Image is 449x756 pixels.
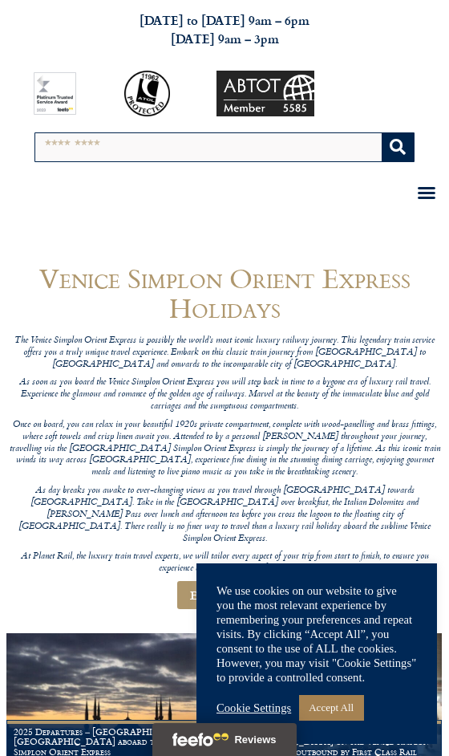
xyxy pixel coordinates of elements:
p: As day breaks you awake to ever-changing views as you travel through [GEOGRAPHIC_DATA] towards [G... [6,486,443,546]
strong: [DATE] to [DATE] 9am – 6pm [140,11,309,29]
a: Cookie Settings [216,701,291,715]
div: We use cookies on our website to give you the most relevant experience by remembering your prefer... [216,583,417,685]
p: At Planet Rail, the luxury train travel experts, we will tailor every aspect of your trip from st... [6,551,443,575]
strong: [DATE] 9am – 3pm [171,30,279,47]
a: Enquire Now [177,581,273,609]
button: Search [382,133,415,161]
p: Once on board, you can relax in your beautiful 1920s private compartment, complete with wood-pane... [6,420,443,480]
h1: Venice Simplon Orient Express Holidays [6,263,443,324]
p: As soon as you board the Venice Simplon Orient Express you will step back in time to a bygone era... [6,377,443,413]
div: Menu Toggle [412,178,441,207]
a: Accept All [299,695,363,720]
p: The Venice Simplon Orient Express is possibly the world’s most iconic luxury railway journey. Thi... [6,335,443,372]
